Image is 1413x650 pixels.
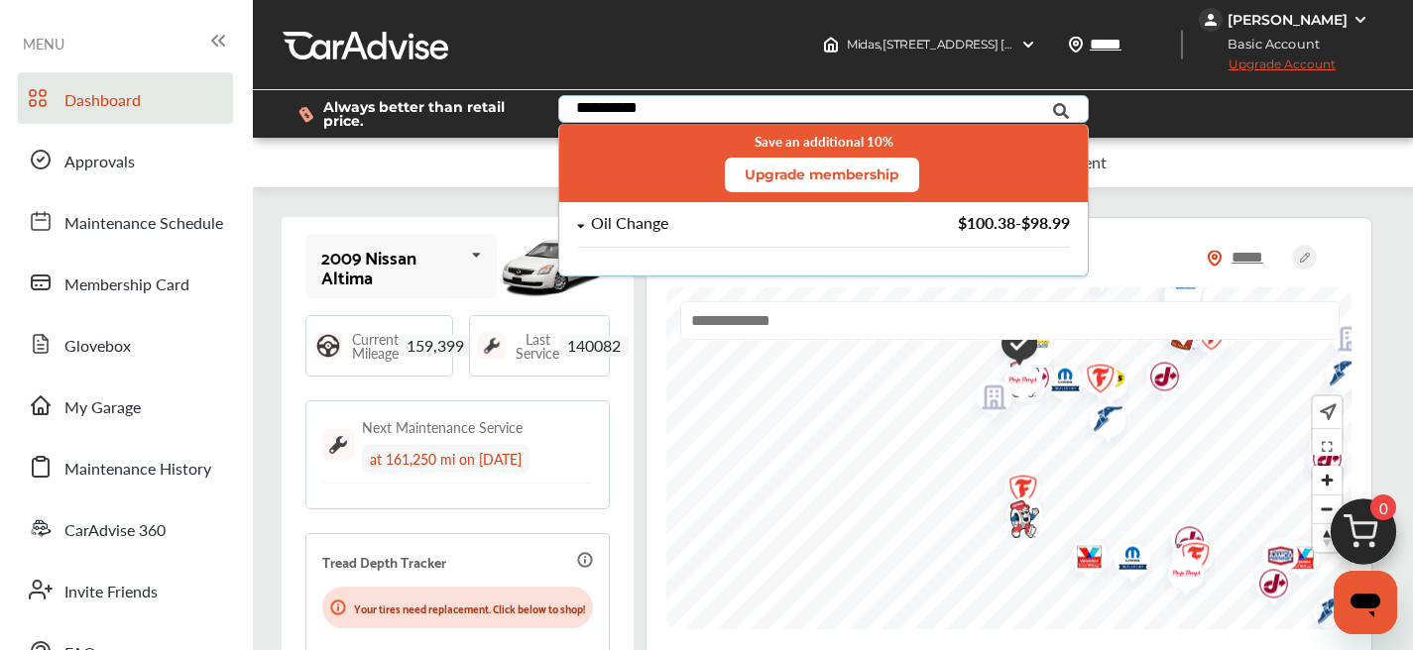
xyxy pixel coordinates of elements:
img: logo-discount-tire.png [1157,529,1210,572]
img: steering_logo [314,332,342,360]
p: Tread Depth Tracker [322,550,446,573]
div: Map marker [1156,513,1206,576]
div: Map marker [1032,355,1082,411]
img: logo-aamco.png [1247,528,1300,591]
span: MENU [23,36,64,52]
a: Invite Friends [18,564,233,615]
img: dollor_label_vector.a70140d1.svg [298,106,313,123]
img: logo-firestone.png [1294,421,1347,484]
span: Last Service [516,332,559,360]
div: Map marker [1001,350,1051,412]
div: Map marker [1075,392,1124,451]
img: recenter.ce011a49.svg [1316,401,1337,423]
span: 140082 [559,335,629,357]
img: mobile_5529_st0640_046.jpg [497,224,611,309]
span: Invite Friends [64,580,158,605]
span: Maintenance History [64,457,211,483]
div: Map marker [1317,311,1366,374]
small: Save an additional 10% [754,134,892,150]
img: location_vector_orange.38f05af8.svg [1207,250,1223,267]
button: Zoom out [1313,494,1342,523]
span: My Garage [64,395,141,421]
a: Dashboard [18,72,233,124]
div: Map marker [992,487,1041,558]
div: Map marker [990,462,1039,524]
img: logo-mopar.png [1100,533,1152,590]
img: logo-jiffylube.png [1156,513,1209,576]
div: Map marker [990,353,1039,415]
span: Upgrade Account [1199,56,1336,81]
span: 159,399 [399,335,472,357]
img: empty_shop_logo.394c5474.svg [1317,311,1369,374]
a: Membership Card [18,257,233,308]
span: Basic Account [1201,34,1335,54]
button: Reset bearing to north [1313,523,1342,552]
div: [PERSON_NAME] [1228,11,1348,29]
img: logo-firestone.png [990,462,1042,524]
span: Membership Card [64,272,189,298]
p: Your tires need replacement. Click below to shop! [354,598,585,617]
div: Map marker [1153,546,1203,608]
img: logo-firestone.png [1067,351,1119,413]
img: header-down-arrow.9dd2ce7d.svg [1020,37,1036,53]
span: Current Mileage [352,332,399,360]
span: Approvals [64,150,135,175]
img: logo-goodyear.png [1075,392,1127,451]
img: logo-pepboys.png [1153,546,1206,608]
img: border-line.da1032d4.svg [322,483,593,484]
a: Approvals [18,134,233,185]
span: 0 [1370,494,1396,520]
img: maintenance_logo [478,332,506,360]
a: Maintenance Schedule [18,195,233,247]
img: logo-jiffylube.png [1240,556,1293,618]
button: Zoom in [1313,466,1342,494]
div: Map marker [1157,529,1207,572]
iframe: Button to launch messaging window [1334,571,1397,634]
a: My Garage [18,379,233,431]
a: CarAdvise 360 [18,502,233,554]
div: Map marker [1131,349,1181,411]
a: Maintenance History [18,441,233,492]
img: logo-goodyear.png [1299,585,1352,643]
div: Map marker [1292,433,1342,485]
img: logo-goodyear.png [1311,347,1363,405]
img: WGsFRI8htEPBVLJbROoPRyZpYNWhNONpIPPETTm6eUC0GeLEiAAAAAElFTkSuQmCC [1353,12,1368,28]
img: header-home-logo.8d720a4f.svg [823,37,839,53]
span: Always better than retail price. [323,100,527,128]
img: logo-mopar.png [1032,355,1085,411]
img: logo-jiffylube.png [1294,431,1347,493]
img: jVpblrzwTbfkPYzPPzSLxeg0AAAAASUVORK5CYII= [1199,8,1223,32]
canvas: Map [666,287,1356,629]
a: Glovebox [18,318,233,370]
div: Map marker [1294,421,1344,484]
div: Map marker [1056,529,1106,592]
span: Zoom out [1313,495,1342,523]
div: Map marker [1247,528,1297,591]
span: Midas , [STREET_ADDRESS] [GEOGRAPHIC_DATA] , IL 60462 [847,37,1180,52]
img: header-divider.bc55588e.svg [1181,30,1183,59]
span: CarAdvise 360 [64,518,166,544]
span: Dashboard [64,88,141,114]
img: location_vector.a44bc228.svg [1068,37,1084,53]
div: Map marker [961,370,1010,432]
img: empty_shop_logo.394c5474.svg [961,370,1013,432]
img: logo-firestone.png [1162,529,1215,592]
div: 2009 Nissan Altima [321,247,463,286]
img: logo-belletire.png [992,487,1044,558]
div: Map marker [1299,585,1349,643]
div: Map marker [1067,351,1117,413]
img: logo-valvoline.png [1056,529,1109,592]
span: Reset bearing to north [1313,524,1342,552]
span: $100.38 - $98.99 [957,211,1069,234]
div: Map marker [1311,347,1360,405]
div: Map marker [1100,533,1149,590]
button: Upgrade membership [724,158,918,192]
div: Oil Change [590,215,667,232]
img: maintenance_logo [322,429,354,461]
div: Next Maintenance Service [362,417,523,437]
span: Maintenance Schedule [64,211,223,237]
div: Map marker [1162,529,1212,592]
span: Glovebox [64,334,131,360]
img: logo-pepboys.png [990,353,1042,415]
